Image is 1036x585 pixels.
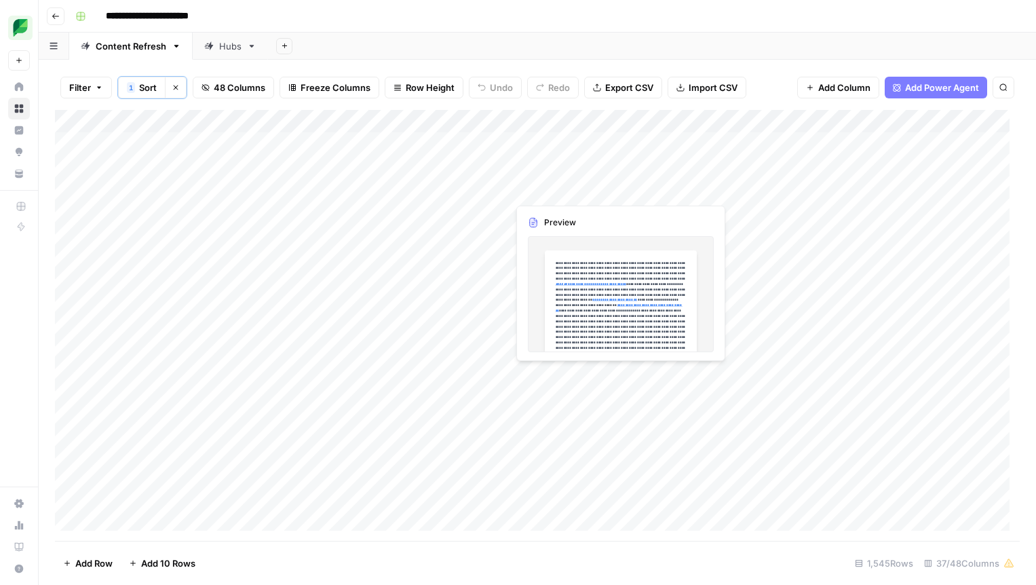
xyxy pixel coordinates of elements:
button: 1Sort [118,77,165,98]
span: Add Power Agent [905,81,979,94]
a: Content Refresh [69,33,193,60]
button: Row Height [385,77,463,98]
button: Filter [60,77,112,98]
a: Your Data [8,163,30,185]
button: Workspace: SproutSocial [8,11,30,45]
button: Help + Support [8,558,30,580]
button: Undo [469,77,522,98]
a: Hubs [193,33,268,60]
div: 1 [127,82,135,93]
div: Hubs [219,39,242,53]
button: Export CSV [584,77,662,98]
span: Filter [69,81,91,94]
a: Learning Hub [8,536,30,558]
a: Insights [8,119,30,141]
span: Add 10 Rows [141,556,195,570]
span: Add Column [818,81,870,94]
span: 1 [129,82,133,93]
div: Content Refresh [96,39,166,53]
a: Home [8,76,30,98]
button: Redo [527,77,579,98]
button: Add Power Agent [885,77,987,98]
button: Import CSV [668,77,746,98]
a: Browse [8,98,30,119]
a: Settings [8,493,30,514]
div: 37/48 Columns [919,552,1020,574]
div: 1,545 Rows [849,552,919,574]
span: Freeze Columns [301,81,370,94]
button: 48 Columns [193,77,274,98]
button: Freeze Columns [280,77,379,98]
span: Redo [548,81,570,94]
button: Add Row [55,552,121,574]
span: Row Height [406,81,455,94]
span: 48 Columns [214,81,265,94]
span: Sort [139,81,157,94]
span: Add Row [75,556,113,570]
a: Usage [8,514,30,536]
span: Undo [490,81,513,94]
span: Export CSV [605,81,653,94]
button: Add 10 Rows [121,552,204,574]
button: Add Column [797,77,879,98]
img: SproutSocial Logo [8,16,33,40]
span: Import CSV [689,81,737,94]
a: Opportunities [8,141,30,163]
